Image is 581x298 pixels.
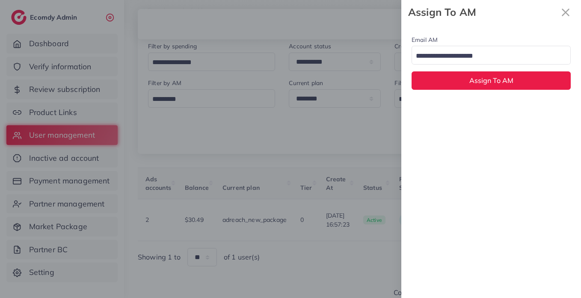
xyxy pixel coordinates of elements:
strong: Assign To AM [408,5,557,20]
div: Search for option [412,46,571,64]
input: Search for option [413,50,560,63]
svg: x [557,4,574,21]
label: Email AM [412,35,438,44]
button: Close [557,3,574,21]
button: Assign To AM [412,71,571,90]
span: Assign To AM [469,76,513,85]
